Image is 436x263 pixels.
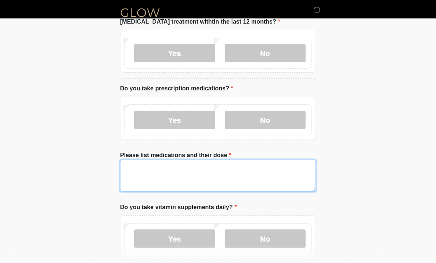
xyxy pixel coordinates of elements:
[225,44,306,62] label: No
[134,111,215,129] label: Yes
[120,151,231,160] label: Please list medications and their dose
[134,229,215,248] label: Yes
[134,44,215,62] label: Yes
[225,229,306,248] label: No
[120,84,233,93] label: Do you take prescription medications?
[120,203,237,212] label: Do you take vitamin supplements daily?
[225,111,306,129] label: No
[113,6,167,24] img: Glow Medical Spa Logo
